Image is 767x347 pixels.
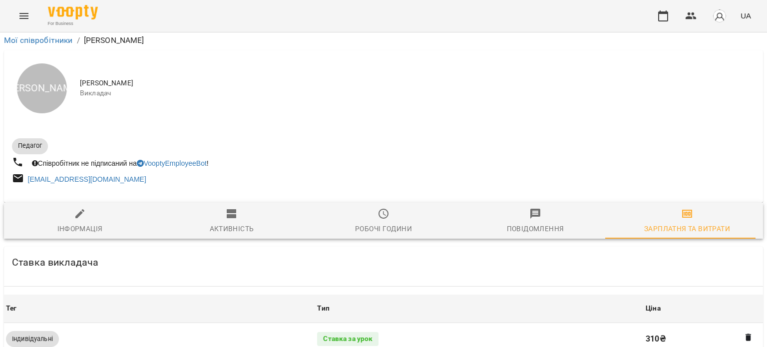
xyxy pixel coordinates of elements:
[644,295,763,323] th: Ціна
[17,63,67,113] div: [PERSON_NAME]
[6,335,59,344] span: Індивідуальні
[210,223,254,235] div: Активність
[741,10,751,21] span: UA
[28,175,146,183] a: [EMAIL_ADDRESS][DOMAIN_NAME]
[713,9,727,23] img: avatar_s.png
[4,34,763,46] nav: breadcrumb
[4,295,315,323] th: Тег
[355,223,412,235] div: Робочі години
[4,35,73,45] a: Мої співробітники
[12,255,98,270] h6: Ставка викладача
[137,159,207,167] a: VooptyEmployeeBot
[48,20,98,27] span: For Business
[646,333,761,345] p: 310 ₴
[12,4,36,28] button: Menu
[80,88,755,98] span: Викладач
[507,223,564,235] div: Повідомлення
[84,34,144,46] p: [PERSON_NAME]
[30,156,211,170] div: Співробітник не підписаний на !
[48,5,98,19] img: Voopty Logo
[80,78,755,88] span: [PERSON_NAME]
[742,331,755,344] button: Видалити
[12,141,48,150] span: Педагог
[57,223,103,235] div: Інформація
[737,6,755,25] button: UA
[317,332,379,346] div: Ставка за урок
[315,295,644,323] th: Тип
[644,223,730,235] div: Зарплатня та Витрати
[77,34,80,46] li: /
